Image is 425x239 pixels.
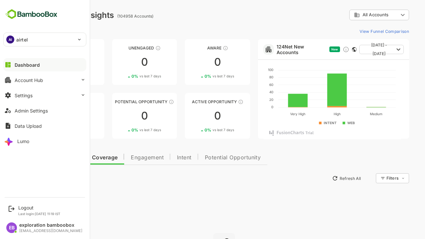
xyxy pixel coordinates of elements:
a: AwareThese accounts have just entered the buying cycle and need further nurturing00%vs last 7 days [162,39,227,85]
ag: (104958 Accounts) [94,14,132,19]
div: Dashboard Insights [16,10,91,20]
div: 0 [162,111,227,121]
a: UnreachedThese accounts have not been engaged with for a defined time period00%vs last 7 days [16,39,81,85]
span: vs last 7 days [116,74,138,79]
div: 0 [16,111,81,121]
div: [EMAIL_ADDRESS][DOMAIN_NAME] [19,229,82,233]
span: Engagement [108,155,140,160]
div: Discover new ICP-fit accounts showing engagement — via intent surges, anonymous website visits, L... [319,46,326,53]
text: 80 [246,75,250,79]
span: vs last 7 days [189,74,211,79]
div: 0 [16,57,81,67]
div: Account Hub [15,77,43,83]
div: exploration bamboobox [19,222,82,228]
div: Filters [363,172,386,184]
text: 60 [246,83,250,87]
a: Potential OpportunityThese accounts are MQAs and can be passed on to Inside Sales00%vs last 7 days [89,93,154,139]
a: EngagedThese accounts are warm, further nurturing would qualify them to MQAs00%vs last 7 days [16,93,81,139]
div: All Accounts [326,9,386,22]
div: These accounts have just entered the buying cycle and need further nurturing [200,45,205,51]
span: vs last 7 days [43,127,65,132]
div: 0 % [36,127,65,132]
div: Lumo [17,138,29,144]
div: 0 [89,57,154,67]
button: [DATE] - [DATE] [336,45,381,54]
span: [DATE] - [DATE] [341,41,371,58]
img: BambooboxFullLogoMark.5f36c76dfaba33ec1ec1367b70bb1252.svg [3,8,59,21]
p: airtel [16,36,28,43]
div: 0 [89,111,154,121]
span: vs last 7 days [189,127,211,132]
text: 20 [246,98,250,102]
div: This card does not support filter and segments [329,47,333,52]
a: 124Net New Accounts [253,44,303,55]
div: Engaged [16,99,81,104]
div: 0 % [181,74,211,79]
div: These accounts are MQAs and can be passed on to Inside Sales [145,99,151,105]
div: These accounts are warm, further nurturing would qualify them to MQAs [56,99,61,105]
button: Dashboard [3,58,86,71]
div: Unreached [16,45,81,50]
div: Active Opportunity [162,99,227,104]
div: Unengaged [89,45,154,50]
div: Admin Settings [15,108,48,114]
span: Intent [154,155,168,160]
div: Data Upload [15,123,42,129]
div: 0 % [36,74,65,79]
span: All Accounts [339,12,365,17]
text: 0 [248,105,250,109]
div: 0 [162,57,227,67]
text: Very High [267,112,282,116]
text: 100 [245,68,250,72]
div: Dashboard [15,62,40,68]
span: vs last 7 days [43,74,65,79]
div: Potential Opportunity [89,99,154,104]
button: Data Upload [3,119,86,132]
text: Medium [347,112,359,116]
a: UnengagedThese accounts have not shown enough engagement and need nurturing00%vs last 7 days [89,39,154,85]
span: Data Quality and Coverage [23,155,94,160]
div: These accounts have not shown enough engagement and need nurturing [132,45,137,51]
div: These accounts have not been engaged with for a defined time period [59,45,64,51]
a: Active OpportunityThese accounts have open opportunities which might be at any of the Sales Stage... [162,93,227,139]
span: New [308,47,315,51]
div: Filters [363,176,375,181]
div: AIairtel [4,33,86,46]
div: AI [6,36,14,43]
div: 0 % [108,127,138,132]
button: Lumo [3,134,86,148]
button: New Insights [16,172,64,184]
div: Aware [162,45,227,50]
div: EB [6,222,17,233]
p: Last login: [DATE] 11:19 IST [18,212,60,216]
button: Settings [3,89,86,102]
span: vs last 7 days [116,127,138,132]
button: View Funnel Comparison [334,26,386,37]
div: Logout [18,205,60,210]
text: 40 [246,90,250,94]
button: Refresh All [306,173,341,184]
div: These accounts have open opportunities which might be at any of the Sales Stages [215,99,220,105]
span: Potential Opportunity [182,155,238,160]
div: All Accounts [331,12,375,18]
div: Settings [15,93,33,98]
button: Admin Settings [3,104,86,117]
div: 0 % [181,127,211,132]
div: 0 % [108,74,138,79]
text: High [310,112,317,116]
button: Account Hub [3,73,86,87]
